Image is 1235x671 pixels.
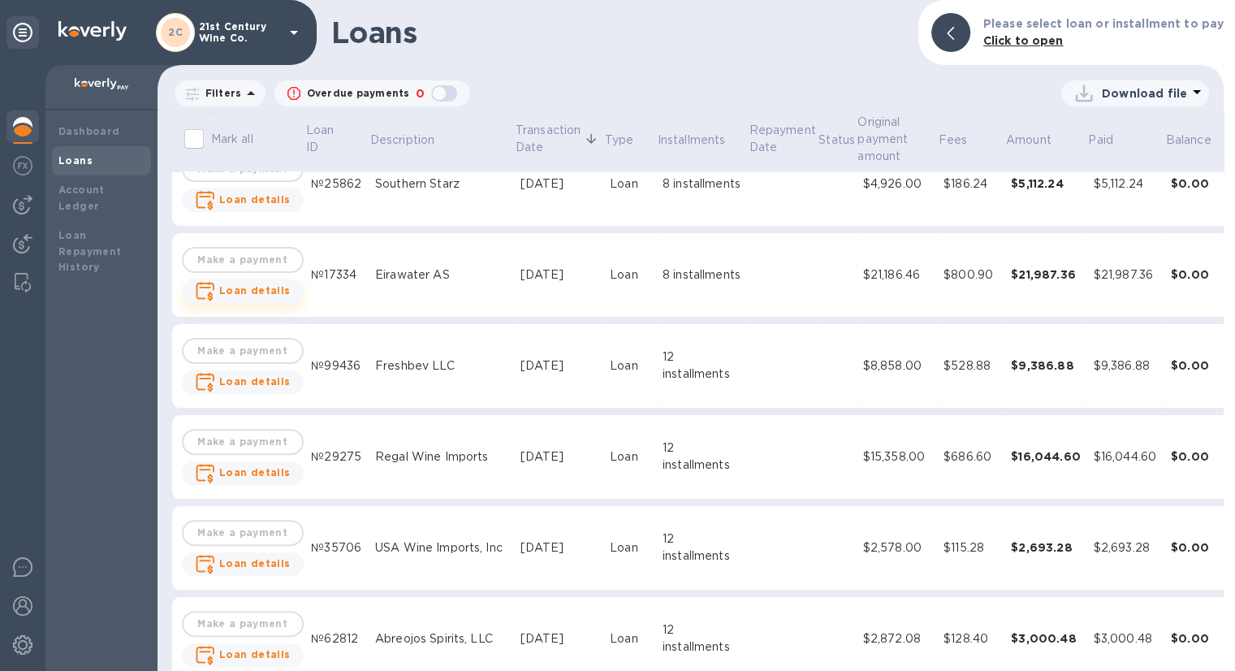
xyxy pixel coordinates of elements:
[58,229,122,274] b: Loan Repayment History
[1094,175,1158,193] div: $5,112.24
[1011,357,1081,374] div: $9,386.88
[520,630,597,647] div: [DATE]
[944,357,998,374] div: $528.88
[1011,266,1081,283] div: $21,987.36
[1094,630,1158,647] div: $3,000.48
[1094,448,1158,465] div: $16,044.60
[939,132,989,149] span: Fees
[370,132,456,149] span: Description
[375,630,507,647] div: Abreojos Spirits, LLC
[1171,539,1227,556] div: $0.00
[311,266,362,284] div: №17334
[1006,132,1073,149] span: Amount
[306,122,367,156] span: Loan ID
[311,539,362,556] div: №35706
[199,86,241,100] p: Filters
[58,21,127,41] img: Logo
[520,448,597,465] div: [DATE]
[944,630,998,647] div: $128.40
[663,348,741,383] div: 12 installments
[944,539,998,556] div: $115.28
[375,539,507,556] div: USA Wine Imports, Inc
[311,630,362,647] div: №62812
[331,15,905,50] h1: Loans
[219,193,291,206] b: Loan details
[1154,593,1235,671] iframe: Chat Widget
[1011,539,1081,556] div: $2,693.28
[375,266,507,284] div: Eirawater AS
[610,539,650,556] div: Loan
[311,448,362,465] div: №29275
[610,175,650,193] div: Loan
[1094,539,1158,556] div: $2,693.28
[182,643,304,667] button: Loan details
[58,154,93,167] b: Loans
[663,266,741,284] div: 8 installments
[13,156,32,175] img: Foreign exchange
[863,357,931,374] div: $8,858.00
[182,461,304,485] button: Loan details
[1166,132,1211,149] p: Balance
[370,132,434,149] p: Description
[1011,630,1081,647] div: $3,000.48
[516,122,602,156] span: Transaction Date
[1011,175,1081,192] div: $5,112.24
[863,539,931,556] div: $2,578.00
[311,175,362,193] div: №25862
[375,357,507,374] div: Freshbev LLC
[182,188,304,212] button: Loan details
[610,266,650,284] div: Loan
[520,539,597,556] div: [DATE]
[983,34,1064,47] b: Click to open
[610,448,650,465] div: Loan
[520,266,597,284] div: [DATE]
[863,630,931,647] div: $2,872.08
[416,85,425,102] p: 0
[939,132,968,149] p: Fees
[1171,266,1227,283] div: $0.00
[6,16,39,49] div: Unpin categories
[1094,357,1158,374] div: $9,386.88
[219,466,291,478] b: Loan details
[219,284,291,297] b: Loan details
[1094,266,1158,284] div: $21,987.36
[375,448,507,465] div: Regal Wine Imports
[375,175,507,193] div: Southern Starz
[605,132,655,149] span: Type
[663,621,741,656] div: 12 installments
[663,175,741,193] div: 8 installments
[219,375,291,387] b: Loan details
[219,648,291,660] b: Loan details
[610,357,650,374] div: Loan
[520,357,597,374] div: [DATE]
[182,370,304,394] button: Loan details
[182,552,304,576] button: Loan details
[1171,357,1227,374] div: $0.00
[863,266,931,284] div: $21,186.46
[211,131,253,148] p: Mark all
[1088,132,1113,149] p: Paid
[663,530,741,565] div: 12 installments
[1171,175,1227,192] div: $0.00
[663,439,741,474] div: 12 installments
[199,21,280,44] p: 21st Century Wine Co.
[983,17,1224,30] b: Please select loan or installment to pay
[863,448,931,465] div: $15,358.00
[605,132,634,149] p: Type
[1006,132,1051,149] p: Amount
[1166,132,1233,149] span: Balance
[307,86,409,101] p: Overdue payments
[1171,448,1227,465] div: $0.00
[274,80,470,106] button: Overdue payments0
[857,114,935,165] span: Original payment amount
[610,630,650,647] div: Loan
[749,122,816,156] p: Repayment Date
[658,132,726,149] p: Installments
[1102,85,1187,102] p: Download file
[857,114,914,165] p: Original payment amount
[168,26,183,38] b: 2C
[58,125,120,137] b: Dashboard
[219,557,291,569] b: Loan details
